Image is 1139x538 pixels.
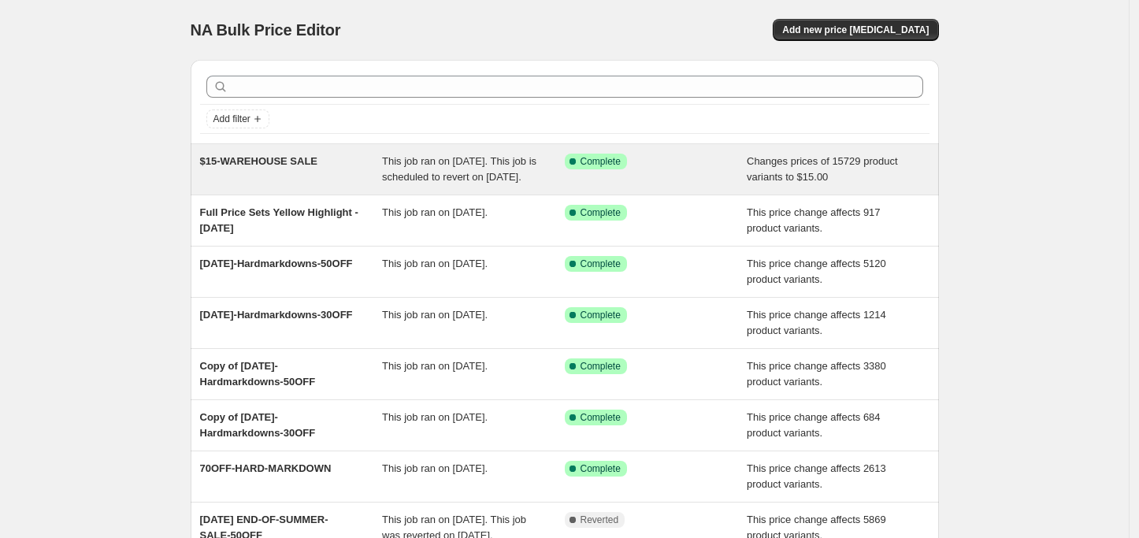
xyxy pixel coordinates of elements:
[191,21,341,39] span: NA Bulk Price Editor
[581,514,619,526] span: Reverted
[581,155,621,168] span: Complete
[200,155,318,167] span: $15-WAREHOUSE SALE
[200,309,353,321] span: [DATE]-Hardmarkdowns-30OFF
[382,258,488,269] span: This job ran on [DATE].
[382,462,488,474] span: This job ran on [DATE].
[200,206,358,234] span: Full Price Sets Yellow Highlight - [DATE]
[200,462,332,474] span: 70OFF-HARD-MARKDOWN
[200,258,353,269] span: [DATE]-Hardmarkdowns-50OFF
[382,155,536,183] span: This job ran on [DATE]. This job is scheduled to revert on [DATE].
[206,109,269,128] button: Add filter
[747,309,886,336] span: This price change affects 1214 product variants.
[382,411,488,423] span: This job ran on [DATE].
[581,360,621,373] span: Complete
[747,206,881,234] span: This price change affects 917 product variants.
[213,113,250,125] span: Add filter
[382,360,488,372] span: This job ran on [DATE].
[581,258,621,270] span: Complete
[747,411,881,439] span: This price change affects 684 product variants.
[773,19,938,41] button: Add new price [MEDICAL_DATA]
[581,206,621,219] span: Complete
[382,309,488,321] span: This job ran on [DATE].
[782,24,929,36] span: Add new price [MEDICAL_DATA]
[200,360,316,388] span: Copy of [DATE]-Hardmarkdowns-50OFF
[581,462,621,475] span: Complete
[747,360,886,388] span: This price change affects 3380 product variants.
[581,309,621,321] span: Complete
[581,411,621,424] span: Complete
[747,155,898,183] span: Changes prices of 15729 product variants to $15.00
[382,206,488,218] span: This job ran on [DATE].
[747,462,886,490] span: This price change affects 2613 product variants.
[747,258,886,285] span: This price change affects 5120 product variants.
[200,411,316,439] span: Copy of [DATE]-Hardmarkdowns-30OFF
